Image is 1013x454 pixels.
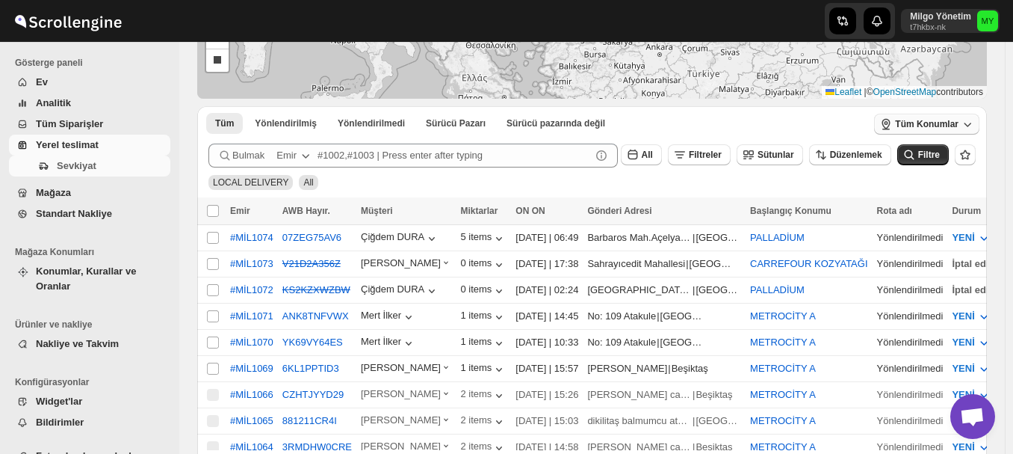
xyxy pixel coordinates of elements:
[750,415,816,426] button: METROCİTY A
[361,414,451,429] button: [PERSON_NAME]
[232,148,264,163] span: Bulmak
[515,283,578,298] div: [DATE] | 02:24
[750,310,816,322] button: METROCİTY A
[515,230,578,245] div: [DATE] | 06:49
[952,206,981,216] span: Durum
[282,363,339,374] button: 6KL1PPTID3
[696,387,732,402] div: Beşiktaş
[952,389,974,400] span: YENİ
[338,117,405,129] span: Yönlendirilmedi
[864,87,867,97] span: |
[750,363,816,374] button: METROCİTY A
[36,338,119,349] span: Nakliye ve Takvim
[282,258,341,269] button: V21D2A356Z
[9,412,170,433] button: Bildirimler
[873,87,937,97] a: OpenStreetMap
[660,309,706,324] div: [GEOGRAPHIC_DATA]
[361,206,393,216] span: Müşteri
[822,86,987,99] div: © contributors
[230,310,273,322] button: #MİL1071
[460,336,506,351] button: 1 items
[230,337,273,348] button: #MİL1070
[910,22,971,31] p: t7hkbx-nk
[587,230,741,245] div: |
[621,144,662,165] button: All
[587,414,741,429] div: |
[587,361,667,376] div: [PERSON_NAME]
[15,376,172,388] span: Konfigürasyonlar
[267,144,322,168] button: Emir
[230,441,273,453] div: #MİL1064
[460,257,506,272] div: 0 items
[213,177,288,188] span: LOCAL DELIVERY
[460,414,506,429] button: 2 items
[230,284,273,295] button: #MİL1072
[750,206,831,216] span: Başlangıç Konumu
[317,144,591,168] input: #1002,#1003 | Press enter after typing
[587,309,656,324] div: No: 109 Atakule
[587,257,741,272] div: |
[361,336,416,351] button: Mert İlker
[943,383,1000,407] button: YENİ
[587,283,741,298] div: |
[825,87,861,97] a: Leaflet
[206,113,243,134] button: All
[587,387,692,402] div: [PERSON_NAME] caddesi no 79 ulus
[877,387,944,402] div: Yönlendirilmedi
[877,309,944,324] div: Yönlendirilmedi
[952,337,974,348] span: YENİ
[15,246,172,258] span: Mağaza Konumları
[672,361,708,376] div: Beşiktaş
[943,304,1000,328] button: YENİ
[9,391,170,412] button: Widget'lar
[282,232,341,243] button: 07ZEG75AV6
[515,335,578,350] div: [DATE] | 10:33
[918,150,940,160] span: Filtre
[910,10,971,22] p: Milgo Yönetim
[361,362,451,377] button: [PERSON_NAME]
[361,310,416,325] button: Mert İlker
[15,319,172,331] span: Ürünler ve nakliye
[361,283,439,298] button: Çiğdem DURA
[587,206,651,216] span: Gönderi Adresi
[587,361,741,376] div: |
[874,114,979,135] button: Tüm Konumlar
[877,414,944,429] div: Yönlendirilmedi
[830,150,882,160] span: Düzenlemek
[460,362,506,377] button: 1 items
[460,231,506,246] div: 5 items
[460,283,506,298] div: 0 items
[361,257,451,272] div: [PERSON_NAME]
[9,93,170,114] button: Analitik
[587,257,685,272] div: Sahrayıcedit Mahallesi
[515,414,578,429] div: [DATE] | 15:03
[689,150,722,160] span: Filtreler
[282,441,352,453] button: 3RMDHW0CRE
[361,231,439,246] button: Çiğdem DURA
[361,388,451,403] button: [PERSON_NAME]
[282,284,350,295] s: KS2KZXWZBW
[877,230,944,245] div: Yönlendirilmedi
[952,310,974,322] span: YENİ
[587,230,692,245] div: Barbaros Mah.Açelya Sokağı Ağaoğlu Moontown Sitesi A1-2 Blok D:8
[515,257,578,272] div: [DATE] | 17:38
[943,409,1000,433] button: YENİ
[36,417,84,428] span: Bildirimler
[750,337,816,348] button: METROCİTY A
[668,144,731,165] button: Filtreler
[587,309,741,324] div: |
[230,415,273,426] button: #MİL1065
[696,414,741,429] div: [GEOGRAPHIC_DATA]
[36,97,71,108] span: Analitik
[282,415,337,426] button: 881211CR4I
[230,232,273,243] div: #MİL1074
[498,113,614,134] button: Un-claimable
[417,113,495,134] button: Claimable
